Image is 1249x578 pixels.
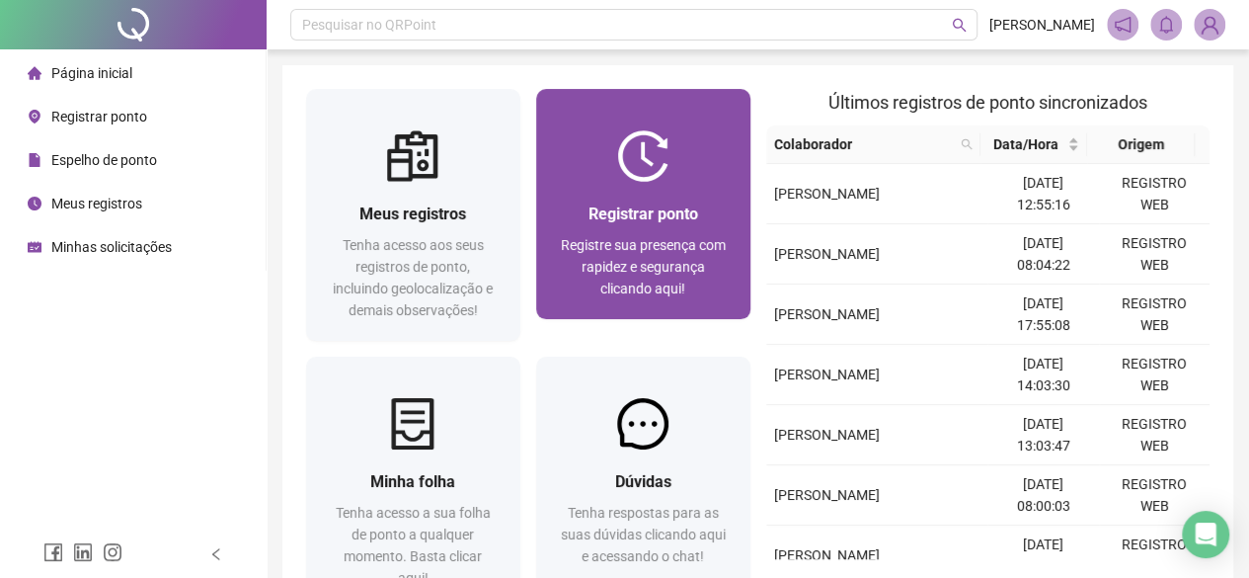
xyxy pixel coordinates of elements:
span: Minha folha [370,472,455,491]
span: [PERSON_NAME] [774,306,880,322]
span: Tenha acesso aos seus registros de ponto, incluindo geolocalização e demais observações! [333,237,493,318]
span: environment [28,110,41,124]
a: Meus registrosTenha acesso aos seus registros de ponto, incluindo geolocalização e demais observa... [306,89,520,341]
td: REGISTRO WEB [1099,345,1210,405]
td: REGISTRO WEB [1099,164,1210,224]
span: Meus registros [359,205,466,223]
span: Dúvidas [615,472,671,491]
th: Data/Hora [980,125,1088,164]
span: Página inicial [51,65,132,81]
span: Minhas solicitações [51,239,172,255]
span: Registrar ponto [588,205,698,223]
span: schedule [28,240,41,254]
td: [DATE] 08:00:03 [987,465,1098,526]
span: Registrar ponto [51,109,147,124]
span: Colaborador [774,133,953,155]
td: [DATE] 12:55:16 [987,164,1098,224]
span: left [209,547,223,561]
td: [DATE] 13:03:47 [987,405,1098,465]
span: bell [1157,16,1175,34]
a: Registrar pontoRegistre sua presença com rapidez e segurança clicando aqui! [536,89,750,319]
td: REGISTRO WEB [1099,465,1210,526]
span: search [957,129,976,159]
span: Data/Hora [988,133,1064,155]
td: REGISTRO WEB [1099,224,1210,285]
span: [PERSON_NAME] [774,487,880,503]
span: Registre sua presença com rapidez e segurança clicando aqui! [561,237,726,296]
span: search [952,18,967,33]
span: notification [1114,16,1132,34]
span: [PERSON_NAME] [774,367,880,382]
span: Meus registros [51,196,142,211]
div: Open Intercom Messenger [1182,511,1229,558]
img: 56000 [1195,10,1224,40]
span: Últimos registros de ponto sincronizados [828,92,1147,113]
span: linkedin [73,542,93,562]
span: [PERSON_NAME] [774,427,880,443]
th: Origem [1087,125,1195,164]
span: facebook [43,542,63,562]
span: [PERSON_NAME] [989,14,1095,36]
td: [DATE] 08:04:22 [987,224,1098,285]
span: [PERSON_NAME] [774,547,880,563]
td: REGISTRO WEB [1099,285,1210,345]
td: [DATE] 14:03:30 [987,345,1098,405]
span: file [28,153,41,167]
td: [DATE] 17:55:08 [987,285,1098,345]
span: search [961,138,973,150]
span: Tenha respostas para as suas dúvidas clicando aqui e acessando o chat! [561,505,726,564]
span: home [28,66,41,80]
span: [PERSON_NAME] [774,246,880,262]
span: [PERSON_NAME] [774,186,880,202]
span: clock-circle [28,197,41,210]
span: Espelho de ponto [51,152,157,168]
td: REGISTRO WEB [1099,405,1210,465]
span: instagram [103,542,122,562]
